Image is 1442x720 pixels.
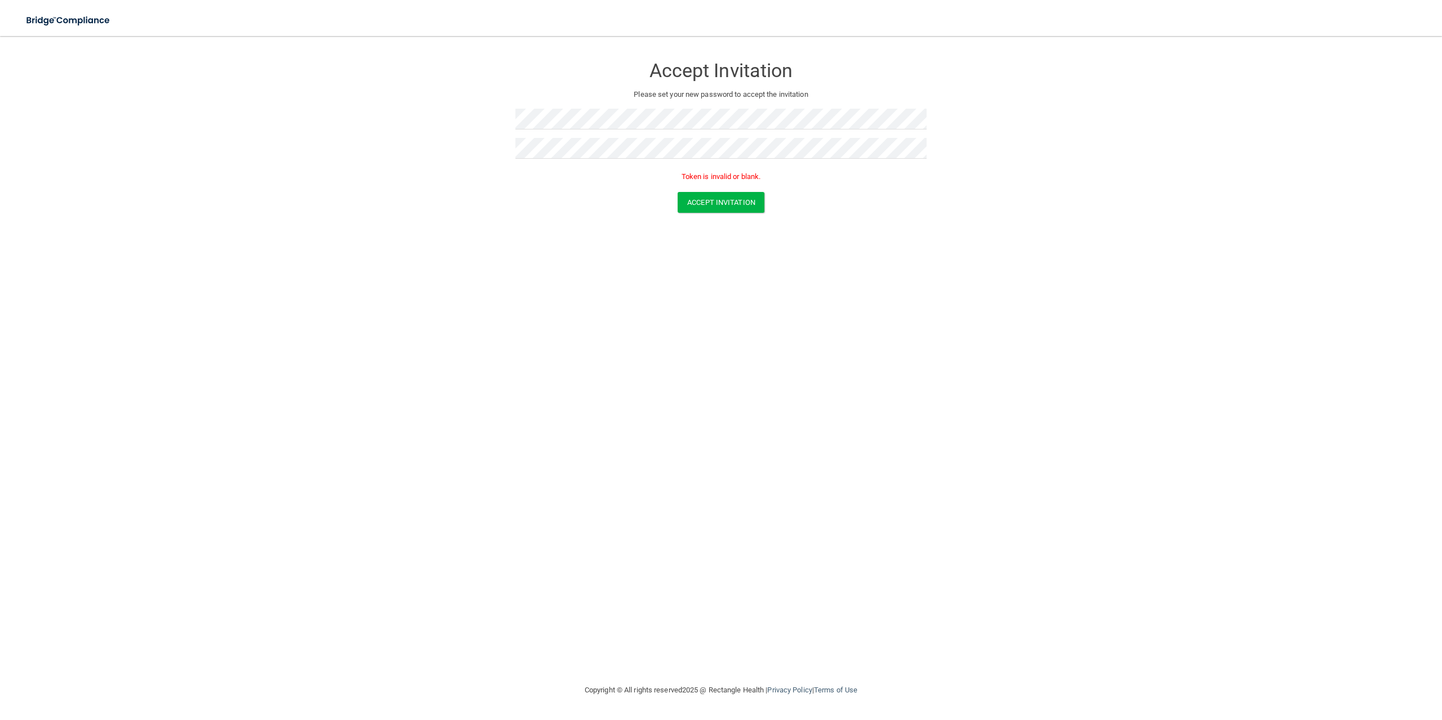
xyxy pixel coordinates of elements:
[814,686,857,694] a: Terms of Use
[767,686,812,694] a: Privacy Policy
[678,192,764,213] button: Accept Invitation
[515,672,927,708] div: Copyright © All rights reserved 2025 @ Rectangle Health | |
[17,9,121,32] img: bridge_compliance_login_screen.278c3ca4.svg
[515,170,927,184] p: Token is invalid or blank.
[524,88,918,101] p: Please set your new password to accept the invitation
[515,60,927,81] h3: Accept Invitation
